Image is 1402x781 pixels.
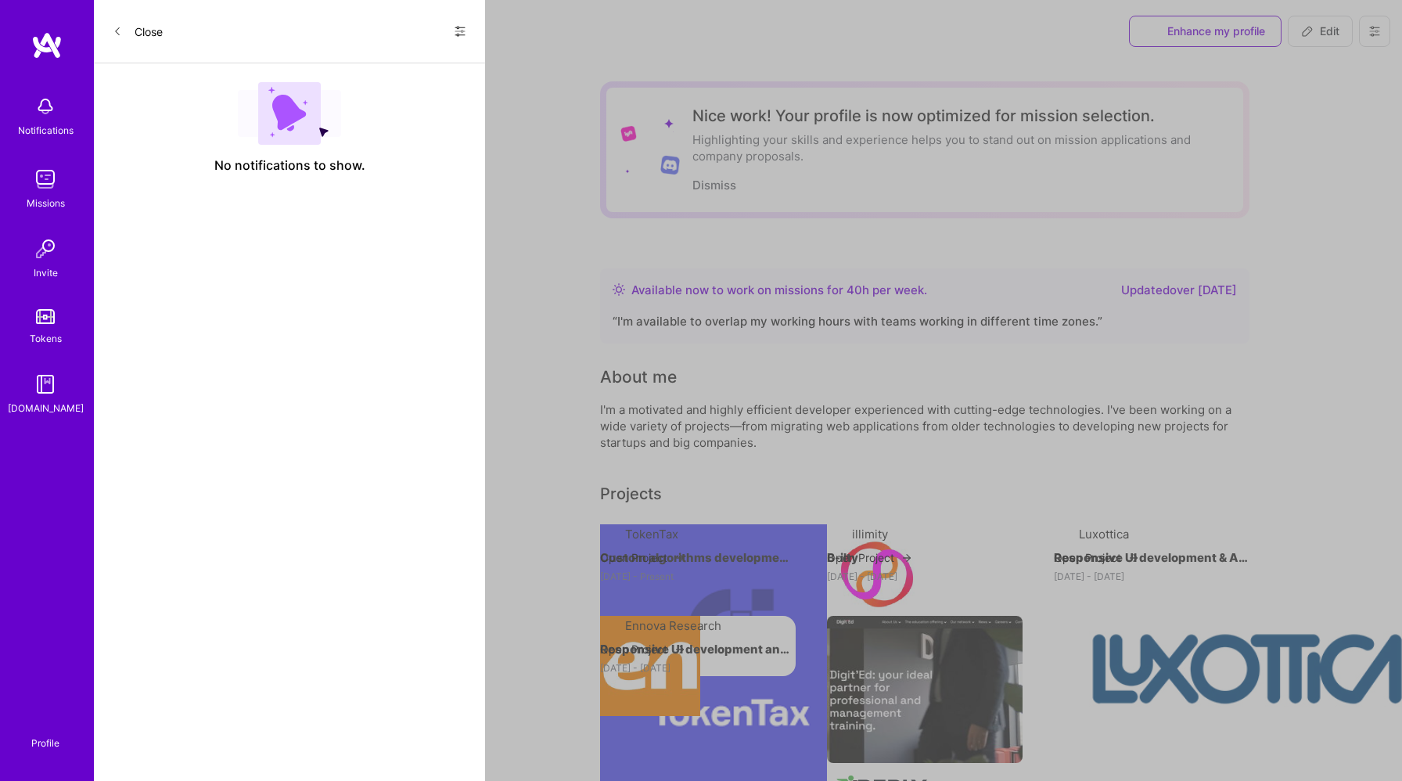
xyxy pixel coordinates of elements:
img: Invite [30,233,61,265]
div: Tokens [30,330,62,347]
div: [DOMAIN_NAME] [8,400,84,416]
div: Profile [31,735,59,750]
img: teamwork [30,164,61,195]
span: No notifications to show. [214,157,365,174]
div: Missions [27,195,65,211]
div: Invite [34,265,58,281]
img: empty [238,82,341,145]
img: logo [31,31,63,59]
img: guide book [30,369,61,400]
img: tokens [36,309,55,324]
button: Close [113,19,163,44]
img: bell [30,91,61,122]
div: Notifications [18,122,74,139]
